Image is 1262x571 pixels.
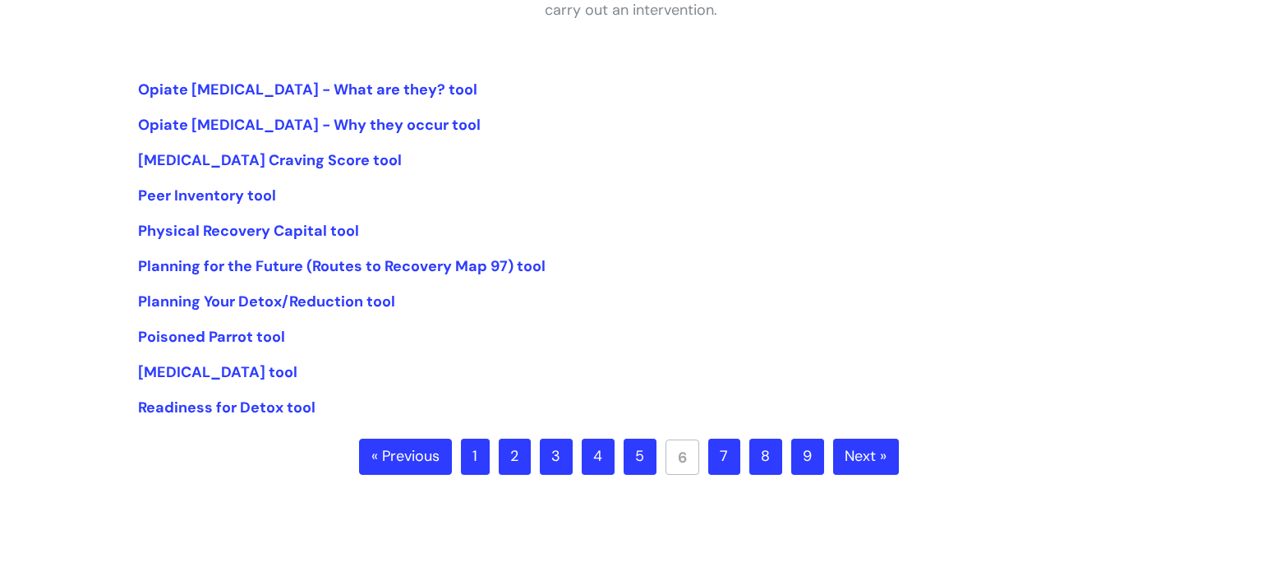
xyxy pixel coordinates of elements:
[582,439,615,475] a: 4
[138,115,481,135] a: Opiate [MEDICAL_DATA] - Why they occur tool
[461,439,490,475] a: 1
[833,439,899,475] a: Next »
[499,439,531,475] a: 2
[540,439,573,475] a: 3
[359,439,452,475] a: « Previous
[138,362,297,382] a: [MEDICAL_DATA] tool
[791,439,824,475] a: 9
[138,292,395,311] a: Planning Your Detox/Reduction tool
[666,440,699,475] a: 6
[708,439,740,475] a: 7
[138,80,477,99] a: Opiate [MEDICAL_DATA] - What are they? tool
[624,439,656,475] a: 5
[138,327,285,347] a: Poisoned Parrot tool
[138,256,546,276] a: Planning for the Future (Routes to Recovery Map 97) tool
[138,398,315,417] a: Readiness for Detox tool
[138,186,276,205] a: Peer Inventory tool
[138,150,402,170] a: [MEDICAL_DATA] Craving Score tool
[749,439,782,475] a: 8
[138,221,359,241] a: Physical Recovery Capital tool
